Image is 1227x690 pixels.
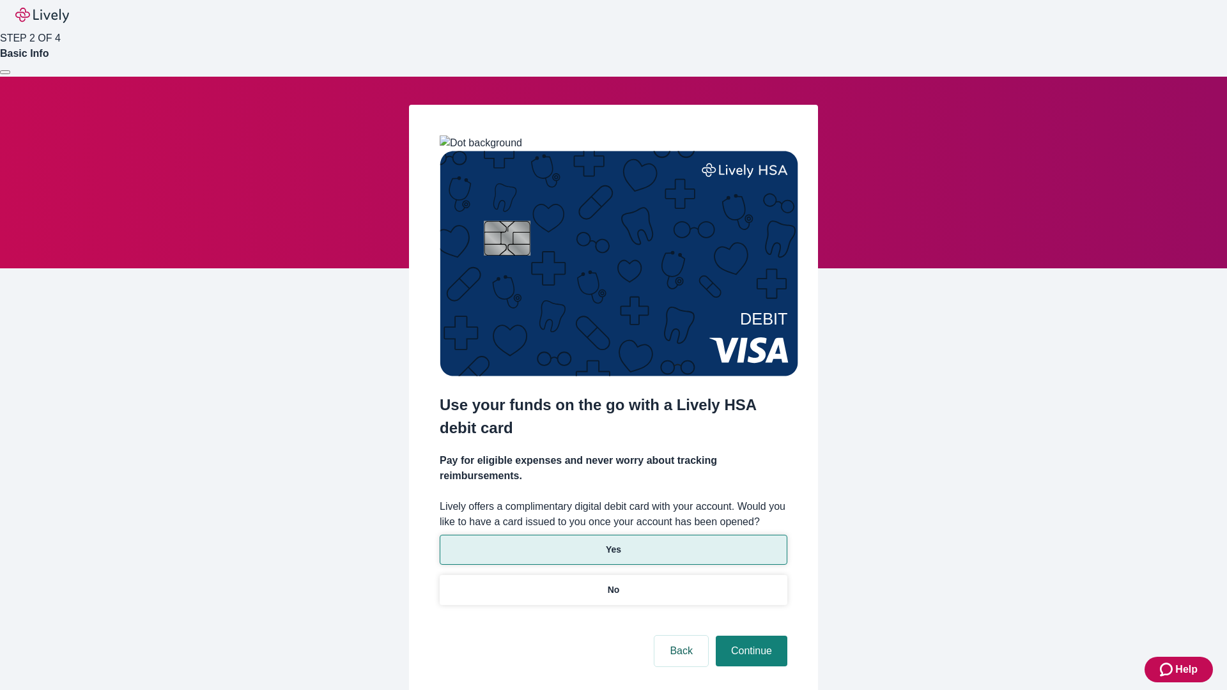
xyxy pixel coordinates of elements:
[440,151,798,376] img: Debit card
[440,394,787,440] h2: Use your funds on the go with a Lively HSA debit card
[1160,662,1175,677] svg: Zendesk support icon
[1175,662,1198,677] span: Help
[15,8,69,23] img: Lively
[606,543,621,556] p: Yes
[1145,657,1213,682] button: Zendesk support iconHelp
[654,636,708,666] button: Back
[440,575,787,605] button: No
[440,453,787,484] h4: Pay for eligible expenses and never worry about tracking reimbursements.
[608,583,620,597] p: No
[440,499,787,530] label: Lively offers a complimentary digital debit card with your account. Would you like to have a card...
[440,535,787,565] button: Yes
[440,135,522,151] img: Dot background
[716,636,787,666] button: Continue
